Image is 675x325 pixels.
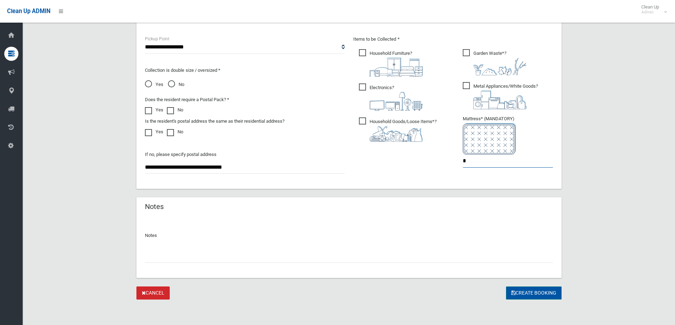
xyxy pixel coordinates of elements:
span: Electronics [359,83,423,111]
i: ? [473,83,538,109]
header: Notes [136,200,172,214]
label: Yes [145,106,163,114]
span: Clean Up ADMIN [7,8,50,14]
img: 36c1b0289cb1767239cdd3de9e694f19.png [473,91,527,109]
span: No [168,80,184,89]
label: No [167,128,183,136]
span: Garden Waste* [463,49,527,75]
i: ? [370,51,423,77]
p: Collection is double size / oversized * [145,66,345,75]
img: b13cc3517677393f34c0a387616ef184.png [370,126,423,142]
span: Household Goods/Loose Items* [359,117,437,142]
span: Clean Up [638,4,666,15]
label: Yes [145,128,163,136]
img: 4fd8a5c772b2c999c83690221e5242e0.png [473,58,527,75]
button: Create Booking [506,286,562,300]
p: Notes [145,231,553,240]
a: Cancel [136,286,170,300]
p: Items to be Collected * [353,35,553,43]
span: Yes [145,80,163,89]
span: Mattress* (MANDATORY) [463,116,553,155]
span: Metal Appliances/White Goods [463,82,538,109]
span: Household Furniture [359,49,423,77]
i: ? [370,119,437,142]
img: 394712a680b73dbc3d2a6a3a7ffe5a07.png [370,92,423,111]
img: e7408bece873d2c1783593a074e5cb2f.png [463,123,516,155]
i: ? [370,85,423,111]
label: No [167,106,183,114]
label: Is the resident's postal address the same as their residential address? [145,117,285,126]
img: aa9efdbe659d29b613fca23ba79d85cb.png [370,58,423,77]
small: Admin [641,10,659,15]
i: ? [473,51,527,75]
label: Does the resident require a Postal Pack? * [145,95,229,104]
label: If no, please specify postal address [145,150,216,159]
